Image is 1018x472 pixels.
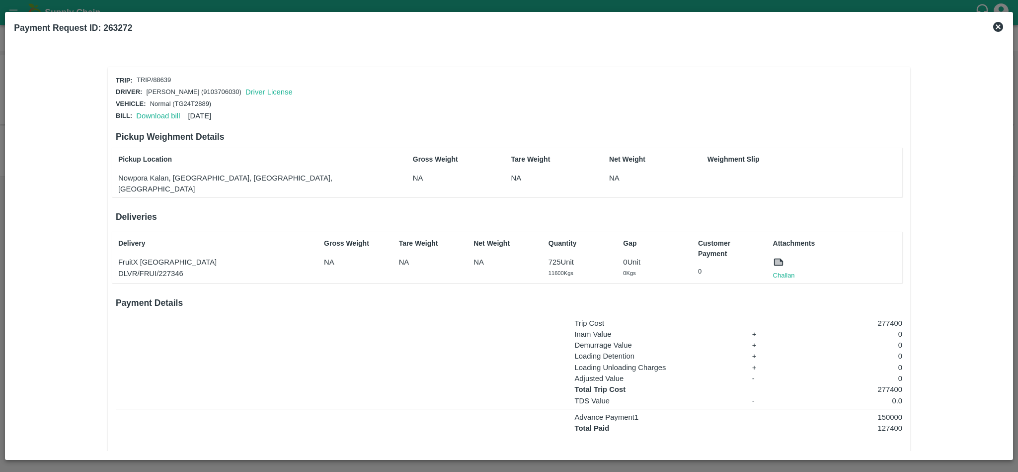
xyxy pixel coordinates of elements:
[574,373,738,384] p: Adjusted Value
[574,340,738,351] p: Demurrage Value
[752,351,780,362] p: +
[793,412,902,423] p: 150000
[116,100,146,107] span: Vehicle:
[324,257,386,268] p: NA
[511,173,572,184] p: NA
[118,154,376,165] p: Pickup Location
[574,318,738,329] p: Trip Cost
[623,257,685,268] p: 0 Unit
[752,373,780,384] p: -
[324,238,386,249] p: Gross Weight
[413,173,474,184] p: NA
[574,395,738,406] p: TDS Value
[399,238,461,249] p: Tare Weight
[752,395,780,406] p: -
[118,238,311,249] p: Delivery
[413,154,474,165] p: Gross Weight
[118,173,376,195] p: Nowpora Kalan, [GEOGRAPHIC_DATA], [GEOGRAPHIC_DATA], [GEOGRAPHIC_DATA]
[793,329,902,340] p: 0
[116,88,142,95] span: Driver:
[473,257,535,268] p: NA
[623,238,685,249] p: Gap
[793,395,902,406] p: 0.0
[245,88,293,96] a: Driver License
[609,173,671,184] p: NA
[14,23,132,33] b: Payment Request ID: 263272
[116,112,132,119] span: Bill:
[640,450,902,464] h5: ₹ 127400
[118,257,311,268] p: FruitX [GEOGRAPHIC_DATA]
[188,112,211,120] span: [DATE]
[473,238,535,249] p: Net Weight
[399,257,461,268] p: NA
[574,351,738,362] p: Loading Detention
[793,373,902,384] p: 0
[116,130,902,144] h6: Pickup Weighment Details
[793,384,902,395] p: 277400
[773,271,795,281] a: Challan
[752,329,780,340] p: +
[793,340,902,351] p: 0
[623,270,635,276] span: 0 Kgs
[548,238,610,249] p: Quantity
[574,424,609,432] strong: Total Paid
[793,351,902,362] p: 0
[793,423,902,434] p: 127400
[752,340,780,351] p: +
[150,99,212,109] p: Normal (TG24T2889)
[116,296,902,310] h6: Payment Details
[116,450,640,464] h5: Total after adjustment
[548,270,573,276] span: 11600 Kgs
[116,210,902,224] h6: Deliveries
[137,76,171,85] p: TRIP/88639
[698,267,760,277] p: 0
[146,88,241,97] p: [PERSON_NAME] (9103706030)
[548,257,610,268] p: 725 Unit
[574,362,738,373] p: Loading Unloading Charges
[574,385,626,393] strong: Total Trip Cost
[793,318,902,329] p: 277400
[136,112,180,120] a: Download bill
[116,77,133,84] span: Trip:
[609,154,671,165] p: Net Weight
[574,329,738,340] p: Inam Value
[793,362,902,373] p: 0
[118,268,311,279] p: DLVR/FRUI/227346
[707,154,900,165] p: Weighment Slip
[511,154,572,165] p: Tare Weight
[773,238,900,249] p: Attachments
[752,362,780,373] p: +
[574,412,738,423] p: Advance Payment 1
[698,238,760,259] p: Customer Payment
